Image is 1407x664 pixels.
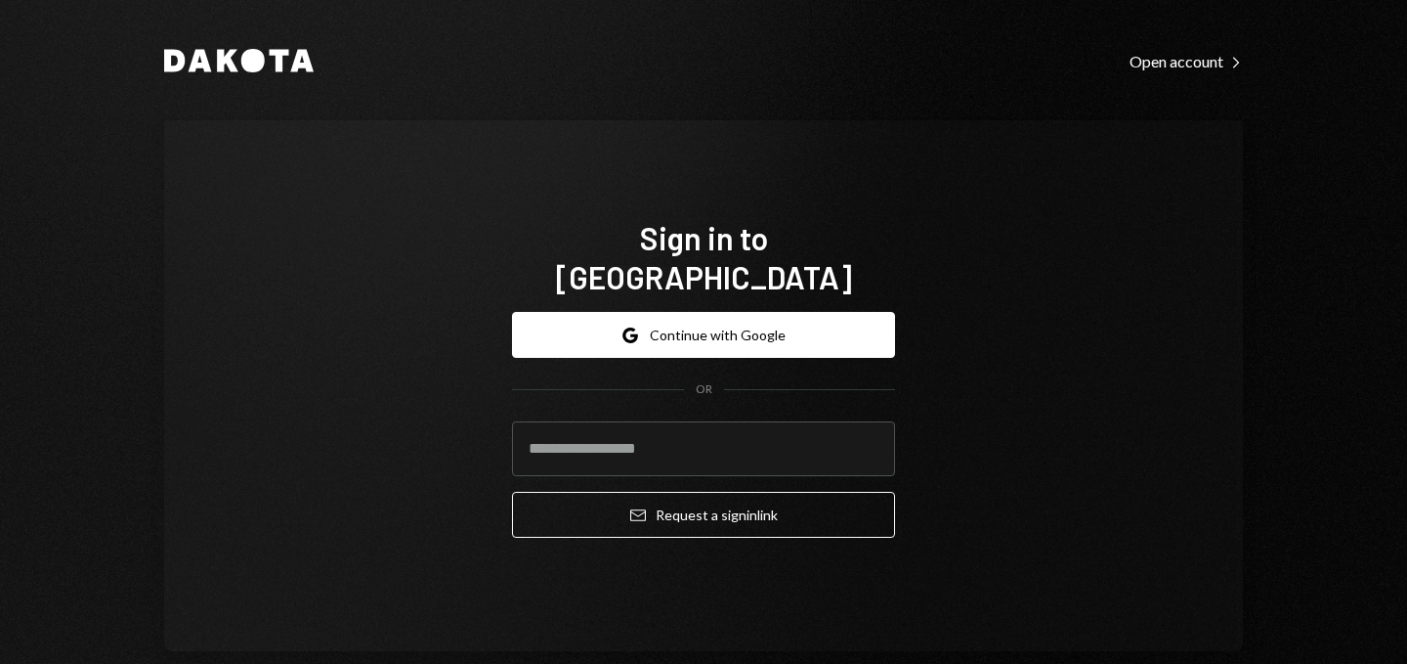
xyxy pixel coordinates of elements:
[1130,52,1243,71] div: Open account
[856,437,879,461] keeper-lock: Open Keeper Popup
[696,381,712,398] div: OR
[512,218,895,296] h1: Sign in to [GEOGRAPHIC_DATA]
[512,312,895,358] button: Continue with Google
[1130,50,1243,71] a: Open account
[512,492,895,538] button: Request a signinlink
